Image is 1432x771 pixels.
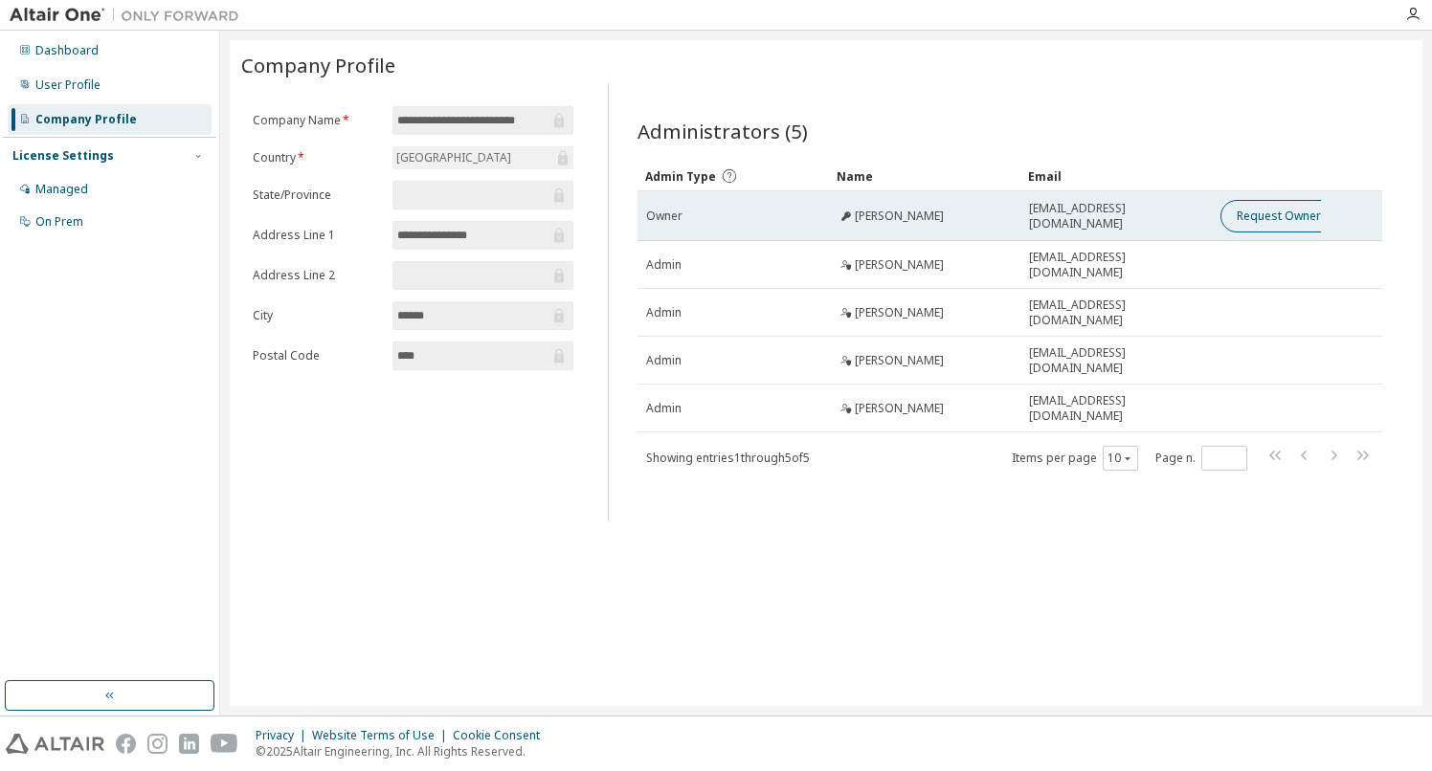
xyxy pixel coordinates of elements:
[646,353,682,368] span: Admin
[256,728,312,743] div: Privacy
[392,146,573,169] div: [GEOGRAPHIC_DATA]
[253,228,381,243] label: Address Line 1
[453,728,551,743] div: Cookie Consent
[645,168,716,185] span: Admin Type
[855,401,944,416] span: [PERSON_NAME]
[312,728,453,743] div: Website Terms of Use
[1012,446,1138,471] span: Items per page
[253,113,381,128] label: Company Name
[35,182,88,197] div: Managed
[646,257,682,273] span: Admin
[35,43,99,58] div: Dashboard
[6,734,104,754] img: altair_logo.svg
[1028,161,1204,191] div: Email
[253,187,381,203] label: State/Province
[1029,393,1203,424] span: [EMAIL_ADDRESS][DOMAIN_NAME]
[646,305,682,320] span: Admin
[35,112,137,127] div: Company Profile
[12,148,114,164] div: License Settings
[10,6,249,25] img: Altair One
[855,305,944,320] span: [PERSON_NAME]
[256,743,551,760] p: © 2025 Altair Engineering, Inc. All Rights Reserved.
[855,209,944,224] span: [PERSON_NAME]
[855,353,944,368] span: [PERSON_NAME]
[646,401,682,416] span: Admin
[1029,250,1203,280] span: [EMAIL_ADDRESS][DOMAIN_NAME]
[646,450,810,466] span: Showing entries 1 through 5 of 5
[393,147,514,168] div: [GEOGRAPHIC_DATA]
[35,214,83,230] div: On Prem
[1029,201,1203,231] span: [EMAIL_ADDRESS][DOMAIN_NAME]
[241,52,395,78] span: Company Profile
[253,268,381,283] label: Address Line 2
[116,734,136,754] img: facebook.svg
[1029,345,1203,376] span: [EMAIL_ADDRESS][DOMAIN_NAME]
[1029,297,1203,328] span: [EMAIL_ADDRESS][DOMAIN_NAME]
[211,734,238,754] img: youtube.svg
[1155,446,1247,471] span: Page n.
[253,348,381,363] label: Postal Code
[837,161,1013,191] div: Name
[1220,200,1382,232] button: Request Owner Change
[35,77,101,93] div: User Profile
[1108,451,1133,466] button: 10
[253,308,381,323] label: City
[179,734,199,754] img: linkedin.svg
[253,150,381,165] label: Country
[855,257,944,273] span: [PERSON_NAME]
[638,118,808,144] span: Administrators (5)
[646,209,682,224] span: Owner
[147,734,168,754] img: instagram.svg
